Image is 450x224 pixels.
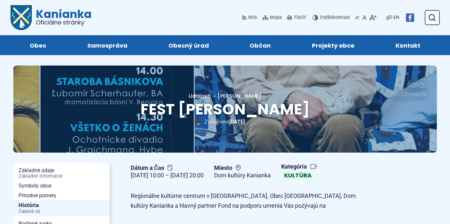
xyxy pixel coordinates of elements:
span: Kontakt [396,35,420,55]
span: EN [393,14,399,22]
span: [PERSON_NAME] [218,92,261,100]
span: kontrast [320,15,350,21]
span: Základné údaje [19,166,105,181]
a: HistóriaČasová os [13,200,110,216]
a: [PERSON_NAME] [211,92,261,100]
span: Kategória [281,163,317,171]
span: Dátum a Čas [131,164,204,172]
a: Občan [236,35,285,55]
a: Logo Kanianka, prejsť na domovskú stránku. [10,5,92,30]
a: Projekty obce [298,35,369,55]
button: Nastaviť pôvodnú veľkosť písma [361,11,368,24]
img: Prejsť na domovskú stránku [10,5,32,30]
span: Kanianka [32,8,92,25]
a: Prírodné pomery [13,191,110,201]
p: Zverejnené . [34,117,416,126]
span: RSS [248,14,257,22]
p: Regionálne kultúrne centrum v [GEOGRAPHIC_DATA], Obec [GEOGRAPHIC_DATA], Dom kultúry Kanianka a h... [131,191,362,211]
img: Prejsť na Facebook stránku [406,13,414,22]
figcaption: [DATE] 10:00 – [DATE] 20:00 [131,172,204,179]
a: Obecný úrad [154,35,223,55]
span: Projekty obce [312,35,355,55]
span: Mapa [270,14,282,22]
a: Kontakt [382,35,434,55]
span: Samospráva [87,35,127,55]
a: RSS [242,11,258,24]
figcaption: Dom kultúry Kanianka [214,172,271,179]
span: Prírodné pomery [19,191,105,201]
a: Kultúra [281,170,314,181]
a: EN [392,14,400,22]
span: Obec [30,35,46,55]
button: Zmenšiť veľkosť písma [354,11,361,24]
a: Obec [16,35,60,55]
button: Zväčšiť veľkosť písma [368,11,378,24]
span: Občan [250,35,271,55]
span: Oficiálne stránky [36,20,92,25]
a: Základné údajeZákladné informácie [13,166,110,181]
span: [DATE] [229,119,245,125]
a: Udalosti [189,92,211,100]
span: Obecný úrad [168,35,209,55]
span: Časová os [19,209,105,214]
span: Symboly obce [19,181,105,191]
a: Symboly obce [13,181,110,191]
span: FEST [PERSON_NAME] [140,99,310,120]
button: Zvýšiťkontrast [312,11,351,24]
span: Zvýšiť [320,15,332,20]
span: Základné informácie [19,174,105,179]
span: História [19,200,105,216]
a: Mapa [261,11,283,24]
span: Tlačiť [294,15,306,21]
button: Tlačiť [286,11,307,24]
a: Samospráva [73,35,141,55]
span: Miesto [214,164,271,172]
